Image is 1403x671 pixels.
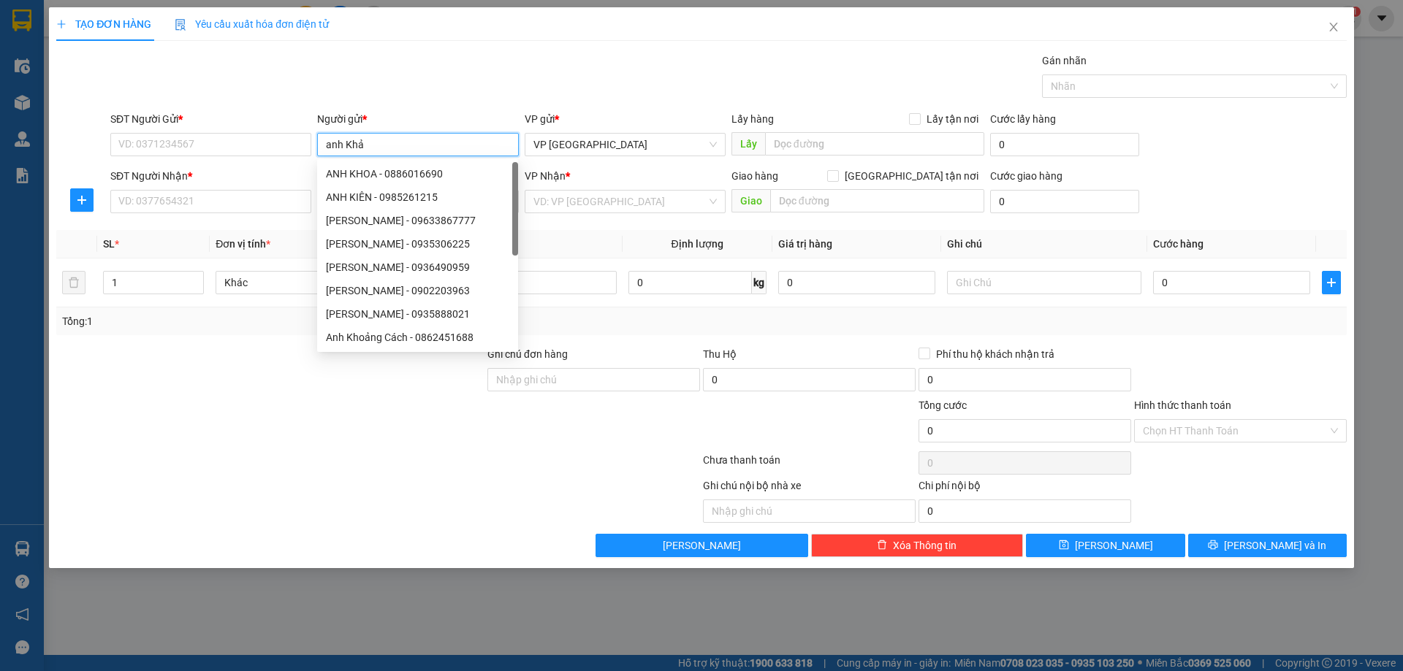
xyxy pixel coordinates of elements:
[919,399,967,411] span: Tổng cước
[990,190,1139,213] input: Cước giao hàng
[326,329,509,345] div: Anh Khoảng Cách - 0862451688
[703,499,916,523] input: Nhập ghi chú
[487,368,700,391] input: Ghi chú đơn hàng
[326,283,509,299] div: [PERSON_NAME] - 0902203963
[770,189,984,212] input: Dọc đường
[525,170,566,182] span: VP Nhận
[1328,21,1339,33] span: close
[703,478,916,499] div: Ghi chú nội bộ nhà xe
[990,170,1062,182] label: Cước giao hàng
[811,534,1024,557] button: deleteXóa Thông tin
[930,346,1060,362] span: Phí thu hộ khách nhận trả
[62,313,541,329] div: Tổng: 1
[317,302,518,326] div: Anh Khải - 0935888021
[317,279,518,302] div: Anh Khánh - 0902203963
[175,18,329,30] span: Yêu cầu xuất hóa đơn điện tử
[525,111,726,127] div: VP gửi
[533,134,717,156] span: VP Đà Nẵng
[56,18,151,30] span: TẠO ĐƠN HÀNG
[317,162,518,185] div: ANH KHOA - 0886016690
[1134,399,1231,411] label: Hình thức thanh toán
[110,168,311,184] div: SĐT Người Nhận
[326,166,509,182] div: ANH KHOA - 0886016690
[839,168,984,184] span: [GEOGRAPHIC_DATA] tận nơi
[1153,238,1204,250] span: Cước hàng
[731,189,770,212] span: Giao
[672,238,723,250] span: Định lượng
[326,189,509,205] div: ANH KIÊN - 0985261215
[326,212,509,229] div: [PERSON_NAME] - 09633867777
[941,230,1147,258] th: Ghi chú
[701,452,917,478] div: Chưa thanh toán
[1208,540,1218,551] span: printer
[70,188,94,212] button: plus
[596,534,808,557] button: [PERSON_NAME]
[317,256,518,279] div: anh khánh - 0936490959
[663,537,741,553] span: [PERSON_NAME]
[317,326,518,349] div: Anh Khoảng Cách - 0862451688
[317,209,518,232] div: Anh Khanh - 09633867777
[1323,277,1340,288] span: plus
[778,271,935,294] input: 0
[731,113,774,125] span: Lấy hàng
[317,185,518,209] div: ANH KIÊN - 0985261215
[947,271,1141,294] input: Ghi Chú
[317,111,518,127] div: Người gửi
[1059,540,1069,551] span: save
[224,272,401,294] span: Khác
[1224,537,1326,553] span: [PERSON_NAME] và In
[893,537,957,553] span: Xóa Thông tin
[877,540,887,551] span: delete
[1322,271,1341,294] button: plus
[326,236,509,252] div: [PERSON_NAME] - 0935306225
[103,238,115,250] span: SL
[778,238,832,250] span: Giá trị hàng
[703,348,737,360] span: Thu Hộ
[1188,534,1347,557] button: printer[PERSON_NAME] và In
[990,113,1056,125] label: Cước lấy hàng
[1026,534,1185,557] button: save[PERSON_NAME]
[1313,7,1354,48] button: Close
[317,232,518,256] div: Anh Khuê - 0935306225
[921,111,984,127] span: Lấy tận nơi
[731,132,765,156] span: Lấy
[422,271,616,294] input: VD: Bàn, Ghế
[919,478,1131,499] div: Chi phí nội bộ
[71,194,93,206] span: plus
[62,271,85,294] button: delete
[326,259,509,275] div: [PERSON_NAME] - 0936490959
[1075,537,1153,553] span: [PERSON_NAME]
[326,306,509,322] div: [PERSON_NAME] - 0935888021
[175,19,186,31] img: icon
[56,19,66,29] span: plus
[487,348,568,360] label: Ghi chú đơn hàng
[752,271,767,294] span: kg
[1042,55,1087,66] label: Gán nhãn
[216,238,270,250] span: Đơn vị tính
[765,132,984,156] input: Dọc đường
[731,170,778,182] span: Giao hàng
[990,133,1139,156] input: Cước lấy hàng
[110,111,311,127] div: SĐT Người Gửi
